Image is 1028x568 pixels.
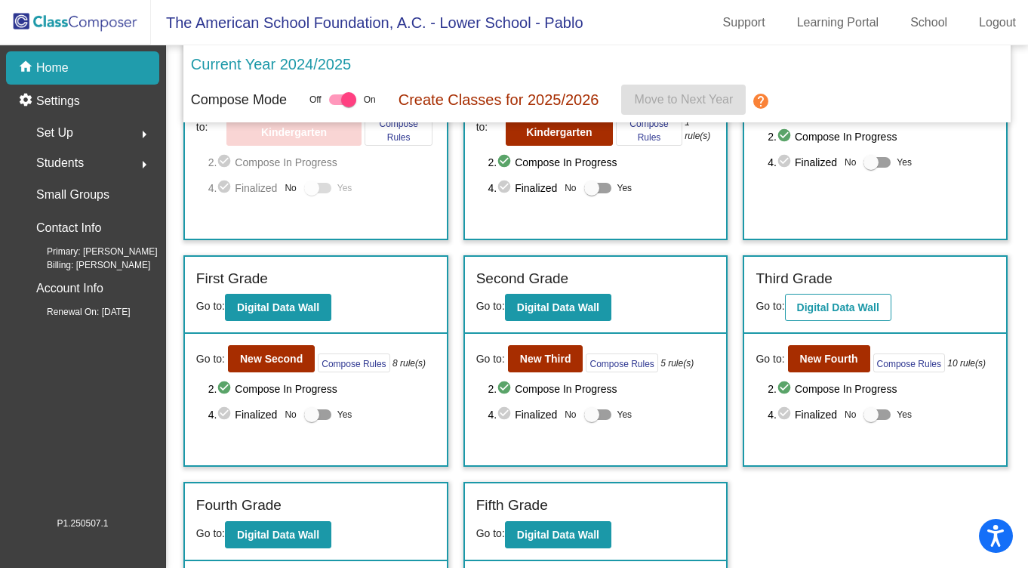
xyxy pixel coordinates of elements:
i: 5 rule(s) [660,357,694,370]
span: 2. Compose In Progress [208,153,436,171]
span: 2. Compose In Progress [208,380,436,398]
mat-icon: check_circle [217,179,235,197]
span: 4. Finalized [768,153,837,171]
button: Digital Data Wall [505,294,611,321]
span: Yes [617,179,632,197]
span: Yes [337,179,352,197]
span: Renewal On: [DATE] [23,305,130,319]
span: Yes [897,406,912,424]
i: 1 rule(s) [685,116,715,143]
button: Move to Next Year [621,85,746,115]
label: First Grade [196,268,268,290]
mat-icon: check_circle [777,380,795,398]
mat-icon: check_circle [777,406,795,424]
span: Go to: [476,527,505,539]
mat-icon: check_circle [497,380,515,398]
b: New Fourth [800,353,858,365]
span: 2. Compose In Progress [488,380,715,398]
span: 4. Finalized [208,179,278,197]
span: Go to: [476,300,505,312]
p: Current Year 2024/2025 [191,53,351,76]
span: Go to: [756,300,784,312]
button: New Fourth [788,345,870,372]
label: Fourth Grade [196,495,282,517]
span: Billing: [PERSON_NAME] [23,258,150,272]
span: 4. Finalized [768,406,837,424]
p: Home [36,59,69,77]
span: 2. Compose In Progress [488,153,715,171]
span: No [845,408,856,421]
mat-icon: check_circle [217,406,235,424]
mat-icon: check_circle [777,153,795,171]
a: Support [711,11,777,35]
mat-icon: check_circle [497,406,515,424]
span: Go to: [756,351,784,367]
mat-icon: arrow_right [135,156,153,174]
span: Primary: [PERSON_NAME] [23,245,158,258]
b: Digital Data Wall [797,301,879,313]
a: Learning Portal [785,11,891,35]
button: Compose Rules [318,353,389,372]
b: Digital Data Wall [517,529,599,541]
span: Yes [897,153,912,171]
span: No [565,408,576,421]
mat-icon: home [18,59,36,77]
button: Digital Data Wall [505,521,611,548]
span: Go to: [196,527,225,539]
span: Students [36,153,84,174]
button: New Second [228,345,315,372]
span: 4. Finalized [208,406,278,424]
b: New Second [240,353,303,365]
button: Compose Rules [616,113,682,146]
button: Compose Rules [873,353,945,372]
span: 2. Compose In Progress [768,380,995,398]
mat-icon: check_circle [497,179,515,197]
i: 10 rule(s) [947,357,986,370]
span: On [364,93,376,106]
button: Digital Data Wall [225,294,331,321]
mat-icon: check_circle [497,153,515,171]
span: The American School Foundation, A.C. - Lower School - Pablo [151,11,583,35]
mat-icon: arrow_right [135,125,153,144]
span: No [565,181,576,195]
button: New Third [508,345,583,372]
button: Digital Data Wall [225,521,331,548]
span: Move to Next Year [635,93,734,106]
span: Set Up [36,122,73,144]
b: New Pre - Kindergarten [261,100,327,138]
label: Fifth Grade [476,495,548,517]
label: Third Grade [756,268,832,290]
b: Digital Data Wall [237,529,319,541]
b: Digital Data Wall [517,301,599,313]
p: Contact Info [36,218,101,239]
button: Compose Rules [586,353,657,372]
i: 8 rule(s) [392,357,426,370]
span: No [285,408,296,421]
a: Logout [967,11,1028,35]
mat-icon: check_circle [777,128,795,146]
p: Small Groups [36,184,109,205]
mat-icon: check_circle [217,153,235,171]
p: Account Info [36,278,103,299]
button: Compose Rules [365,113,432,146]
span: Yes [617,406,632,424]
span: No [285,181,296,195]
label: Second Grade [476,268,569,290]
span: Go to: [196,351,225,367]
p: Compose Mode [191,90,287,110]
b: New Third [520,353,571,365]
span: No [845,156,856,169]
span: Go to: [476,351,505,367]
a: School [898,11,959,35]
p: Create Classes for 2025/2026 [399,88,599,111]
span: 4. Finalized [488,179,557,197]
span: 2. Compose In Progress [768,128,995,146]
mat-icon: help [752,92,770,110]
button: Digital Data Wall [785,294,891,321]
b: Digital Data Wall [237,301,319,313]
span: 4. Finalized [488,406,557,424]
p: Settings [36,92,80,110]
mat-icon: check_circle [217,380,235,398]
span: Off [309,93,322,106]
span: Yes [337,406,352,424]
